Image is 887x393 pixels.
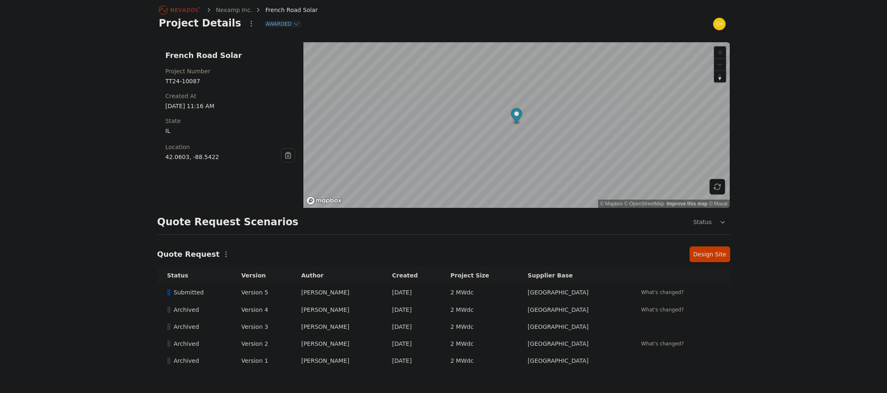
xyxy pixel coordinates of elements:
td: [DATE] [382,284,440,301]
tr: ArchivedVersion 2[PERSON_NAME][DATE]2 MWdc[GEOGRAPHIC_DATA]What's changed? [157,335,730,352]
button: Reset bearing to north [714,70,726,82]
canvas: Map [303,42,730,208]
td: [PERSON_NAME] [291,352,382,369]
h2: Quote Request Scenarios [157,215,298,229]
td: [GEOGRAPHIC_DATA] [518,301,627,318]
td: [DATE] [382,318,440,335]
div: Submitted [167,288,228,297]
td: 2 MWdc [440,335,518,352]
th: Status [157,267,232,284]
tr: ArchivedVersion 4[PERSON_NAME][DATE]2 MWdc[GEOGRAPHIC_DATA]What's changed? [157,301,730,318]
div: IL [166,127,296,135]
th: Supplier Base [518,267,627,284]
a: Maxar [709,201,728,207]
h2: French Road Solar [166,51,296,60]
tr: ArchivedVersion 1[PERSON_NAME][DATE]2 MWdc[GEOGRAPHIC_DATA] [157,352,730,369]
tr: ArchivedVersion 3[PERSON_NAME][DATE]2 MWdc[GEOGRAPHIC_DATA] [157,318,730,335]
td: [DATE] [382,335,440,352]
td: 2 MWdc [440,284,518,301]
a: Design Site [690,246,730,262]
td: Version 3 [231,318,291,335]
th: Project Size [440,267,518,284]
div: TT24-10087 [166,77,296,85]
div: French Road Solar [254,6,317,14]
td: [GEOGRAPHIC_DATA] [518,335,627,352]
td: [GEOGRAPHIC_DATA] [518,318,627,335]
th: Created [382,267,440,284]
td: [GEOGRAPHIC_DATA] [518,284,627,301]
td: [PERSON_NAME] [291,335,382,352]
td: [PERSON_NAME] [291,318,382,335]
span: Zoom out [714,59,726,70]
div: State [166,117,296,125]
div: Archived [167,340,228,348]
td: Version 2 [231,335,291,352]
img: chris.young@nevados.solar [713,17,726,31]
th: Version [231,267,291,284]
div: Created At [166,92,296,100]
td: [GEOGRAPHIC_DATA] [518,352,627,369]
a: Nexamp Inc. [216,6,252,14]
button: What's changed? [637,288,687,297]
h1: Project Details [159,17,241,30]
div: Archived [167,306,228,314]
td: 2 MWdc [440,352,518,369]
button: What's changed? [637,339,687,348]
button: Zoom in [714,46,726,58]
td: Version 5 [231,284,291,301]
div: Project Number [166,67,296,75]
span: Reset bearing to north [714,71,726,82]
td: [DATE] [382,301,440,318]
td: Version 4 [231,301,291,318]
tr: SubmittedVersion 5[PERSON_NAME][DATE]2 MWdc[GEOGRAPHIC_DATA]What's changed? [157,284,730,301]
div: 42.0603, -88.5422 [166,153,281,161]
div: Location [166,143,281,151]
a: Mapbox [600,201,623,207]
button: Awarded [264,21,301,27]
a: Mapbox homepage [306,196,342,205]
td: Version 1 [231,352,291,369]
td: [PERSON_NAME] [291,284,382,301]
div: [DATE] 11:16 AM [166,102,296,110]
td: 2 MWdc [440,301,518,318]
button: What's changed? [637,305,687,314]
button: Status [687,215,730,229]
h2: Quote Request [157,248,220,260]
div: Archived [167,357,228,365]
td: [PERSON_NAME] [291,301,382,318]
a: Improve this map [666,201,707,207]
span: Status [690,218,712,226]
div: Archived [167,323,228,331]
nav: Breadcrumb [159,3,318,17]
th: Author [291,267,382,284]
td: [DATE] [382,352,440,369]
button: Zoom out [714,58,726,70]
a: OpenStreetMap [624,201,664,207]
td: 2 MWdc [440,318,518,335]
div: Map marker [511,108,522,125]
